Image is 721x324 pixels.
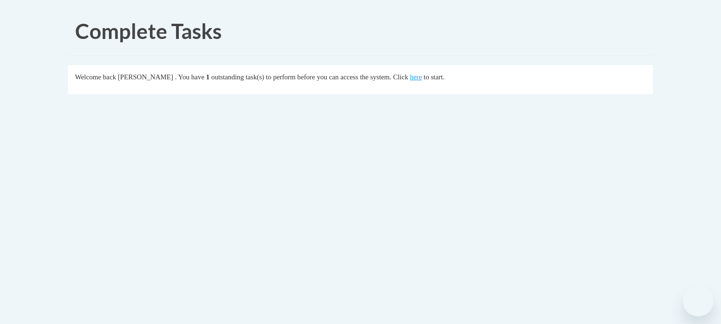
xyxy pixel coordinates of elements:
[118,73,173,81] span: [PERSON_NAME]
[75,73,116,81] span: Welcome back
[175,73,205,81] span: . You have
[206,73,209,81] span: 1
[683,286,713,316] iframe: Button to launch messaging window
[424,73,445,81] span: to start.
[211,73,408,81] span: outstanding task(s) to perform before you can access the system. Click
[75,19,222,43] span: Complete Tasks
[410,73,422,81] a: here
